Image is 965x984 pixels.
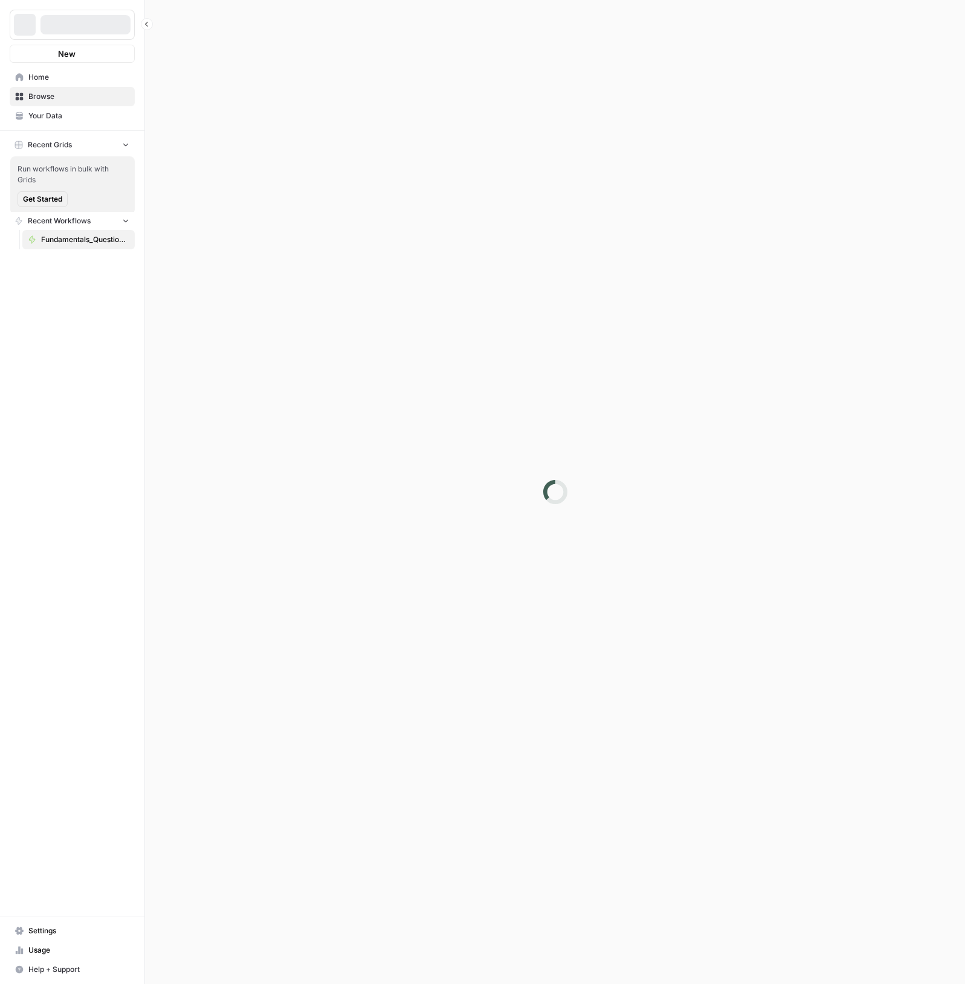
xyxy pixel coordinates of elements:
[28,91,129,102] span: Browse
[10,921,135,941] a: Settings
[28,216,91,226] span: Recent Workflows
[10,960,135,979] button: Help + Support
[28,110,129,121] span: Your Data
[18,191,68,207] button: Get Started
[28,72,129,83] span: Home
[23,194,62,205] span: Get Started
[10,68,135,87] a: Home
[10,212,135,230] button: Recent Workflows
[10,136,135,154] button: Recent Grids
[10,106,135,126] a: Your Data
[41,234,129,245] span: Fundamentals_Question List
[28,139,72,150] span: Recent Grids
[18,164,127,185] span: Run workflows in bulk with Grids
[28,964,129,975] span: Help + Support
[28,925,129,936] span: Settings
[10,45,135,63] button: New
[22,230,135,249] a: Fundamentals_Question List
[28,945,129,956] span: Usage
[10,941,135,960] a: Usage
[58,48,76,60] span: New
[10,87,135,106] a: Browse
